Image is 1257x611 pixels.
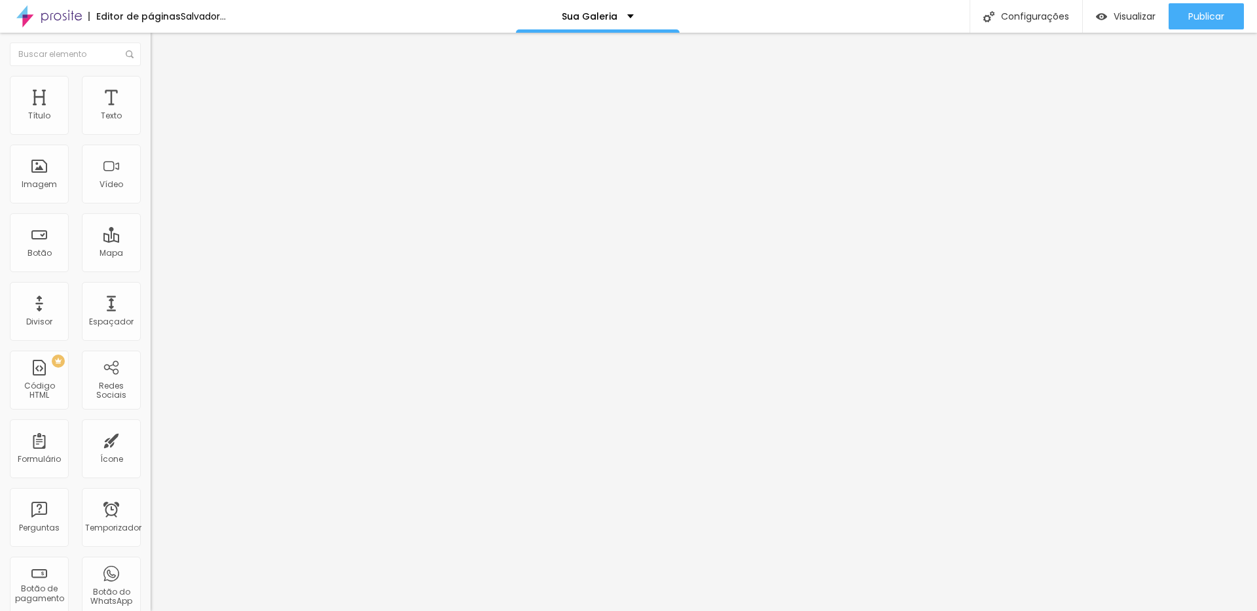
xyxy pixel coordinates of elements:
input: Buscar elemento [10,43,141,66]
font: Título [28,110,50,121]
button: Publicar [1169,3,1244,29]
img: Ícone [983,11,994,22]
img: Ícone [126,50,134,58]
font: Salvador... [181,10,226,23]
font: Mapa [100,247,123,258]
font: Redes Sociais [96,380,126,400]
font: Ícone [100,453,123,464]
font: Publicar [1188,10,1224,23]
font: Texto [101,110,122,121]
font: Visualizar [1114,10,1156,23]
font: Configurações [1001,10,1069,23]
font: Perguntas [19,522,60,533]
font: Botão [27,247,52,258]
font: Formulário [18,453,61,464]
font: Temporizador [85,522,141,533]
font: Editor de páginas [96,10,181,23]
font: Imagem [22,179,57,190]
font: Botão de pagamento [15,583,64,603]
button: Visualizar [1083,3,1169,29]
font: Código HTML [24,380,55,400]
font: Sua Galeria [562,10,617,23]
font: Vídeo [100,179,123,190]
font: Botão do WhatsApp [90,586,132,606]
font: Divisor [26,316,52,327]
img: view-1.svg [1096,11,1107,22]
font: Espaçador [89,316,134,327]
